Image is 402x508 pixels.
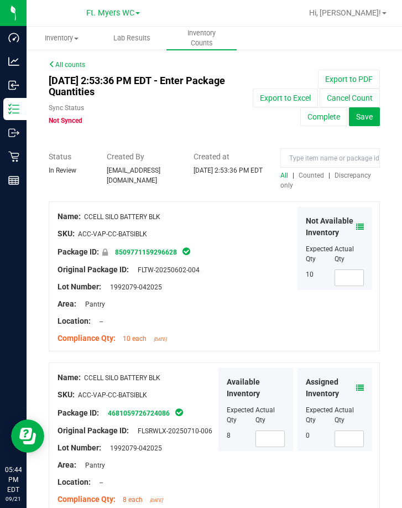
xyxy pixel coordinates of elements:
[306,405,335,425] div: Expected Qty
[84,374,160,382] span: CCELL SILO BATTERY BLK
[94,318,103,325] span: --
[58,317,91,325] span: Location:
[49,103,84,113] label: Sync Status
[27,33,96,43] span: Inventory
[78,391,147,399] span: ACC-VAP-CC-BATSIBLK
[132,427,212,435] span: FLSRWLX-20250710-006
[49,167,76,174] span: In Review
[174,407,184,418] span: In Sync
[255,406,275,424] span: Actual Qty
[280,172,293,179] a: All
[97,27,167,50] a: Lab Results
[194,151,264,163] span: Created at
[293,172,294,179] span: |
[8,175,19,186] inline-svg: Reports
[58,443,101,452] span: Lot Number:
[58,229,75,238] span: SKU:
[8,32,19,43] inline-svg: Dashboard
[296,172,328,179] a: Counted
[309,8,381,17] span: Hi, [PERSON_NAME]!
[349,107,380,126] button: Save
[49,61,85,69] a: All counts
[8,127,19,138] inline-svg: Outbound
[335,405,364,425] div: Actual Qty
[58,247,99,256] span: Package ID:
[105,283,162,291] span: 1992079-042025
[306,269,335,279] div: 10
[300,107,347,126] button: Complete
[306,244,335,264] div: Expected Qty
[328,172,330,179] span: |
[58,265,129,274] span: Original Package ID:
[108,409,170,417] a: 4681059726724086
[80,300,105,308] span: Pantry
[58,408,99,417] span: Package ID:
[253,89,318,107] button: Export to Excel
[320,89,380,107] button: Cancel Count
[49,117,82,125] span: Not Synced
[49,151,90,163] span: Status
[356,112,373,121] span: Save
[166,27,237,50] a: Inventory Counts
[78,230,147,238] span: ACC-VAP-CC-BATSIBLK
[306,376,356,400] span: Assigned Inventory
[8,80,19,91] inline-svg: Inbound
[181,246,191,257] span: In Sync
[154,337,166,342] span: [DATE]
[98,33,165,43] span: Lab Results
[5,495,22,503] p: 09/21
[58,390,75,399] span: SKU:
[107,151,177,163] span: Created By
[58,460,76,469] span: Area:
[5,465,22,495] p: 05:44 PM EDT
[27,27,97,50] a: Inventory
[94,479,103,486] span: --
[8,103,19,115] inline-svg: Inventory
[123,335,147,343] span: 10 each
[86,8,134,18] span: Ft. Myers WC
[58,212,81,221] span: Name:
[80,462,105,469] span: Pantry
[280,148,380,168] input: Type item name or package id
[84,213,160,221] span: CCELL SILO BATTERY BLK
[227,432,231,439] span: 8
[58,299,76,308] span: Area:
[227,376,285,400] span: Available Inventory
[306,215,356,239] span: Not Available Inventory
[132,266,200,274] span: FLTW-20250602-004
[227,406,254,424] span: Expected Qty
[58,282,101,291] span: Lot Number:
[58,495,116,504] span: Compliance Qty:
[58,426,129,435] span: Original Package ID:
[58,373,81,382] span: Name:
[318,70,380,89] button: Export to PDF
[194,167,263,174] span: [DATE] 2:53:36 PM EDT
[123,496,143,504] span: 8 each
[280,172,288,179] span: All
[8,151,19,162] inline-svg: Retail
[166,28,237,48] span: Inventory Counts
[299,172,324,179] span: Counted
[150,498,163,503] span: [DATE]
[8,56,19,67] inline-svg: Analytics
[306,431,335,440] div: 0
[58,478,91,486] span: Location:
[49,75,235,97] h4: [DATE] 2:53:36 PM EDT - Enter Package Quantities
[107,167,160,184] span: [EMAIL_ADDRESS][DOMAIN_NAME]
[115,248,177,256] a: 8509771159296628
[105,444,162,452] span: 1992079-042025
[58,334,116,343] span: Compliance Qty:
[335,244,364,264] div: Actual Qty
[11,419,44,453] iframe: Resource center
